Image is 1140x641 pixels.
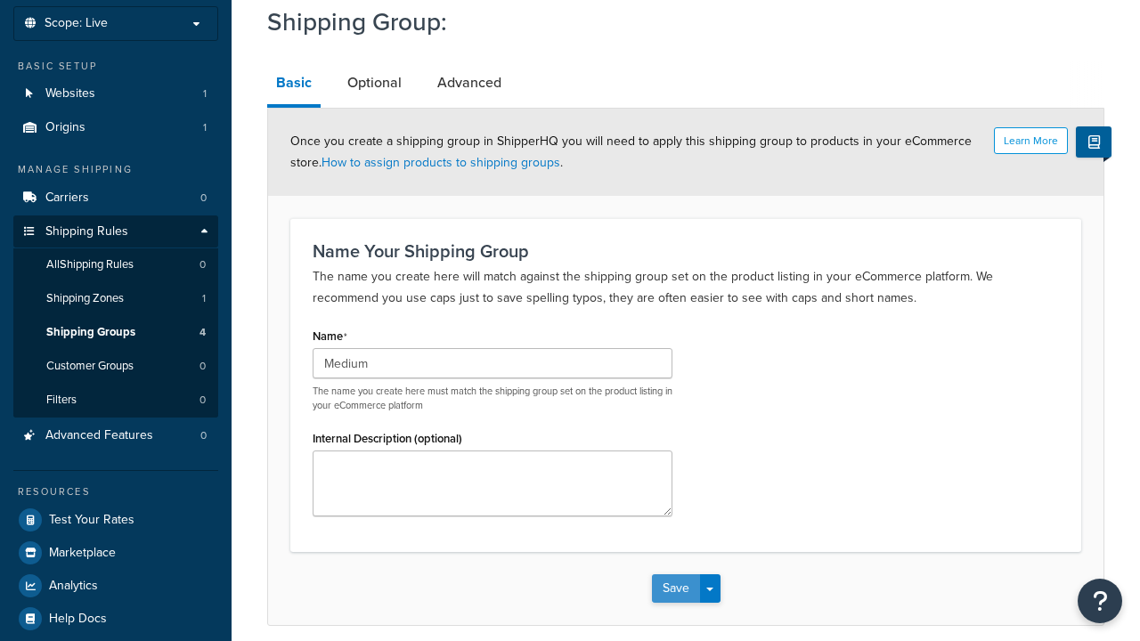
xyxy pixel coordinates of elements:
[13,350,218,383] li: Customer Groups
[46,257,134,272] span: All Shipping Rules
[13,570,218,602] a: Analytics
[199,257,206,272] span: 0
[313,241,1059,261] h3: Name Your Shipping Group
[45,191,89,206] span: Carriers
[13,282,218,315] li: Shipping Zones
[200,191,207,206] span: 0
[13,316,218,349] a: Shipping Groups4
[290,132,972,172] span: Once you create a shipping group in ShipperHQ you will need to apply this shipping group to produ...
[13,59,218,74] div: Basic Setup
[13,282,218,315] a: Shipping Zones1
[45,428,153,443] span: Advanced Features
[313,432,462,445] label: Internal Description (optional)
[46,325,135,340] span: Shipping Groups
[203,120,207,135] span: 1
[13,162,218,177] div: Manage Shipping
[428,61,510,104] a: Advanced
[13,215,218,418] li: Shipping Rules
[322,153,560,172] a: How to assign products to shipping groups
[199,359,206,374] span: 0
[13,350,218,383] a: Customer Groups0
[13,316,218,349] li: Shipping Groups
[49,546,116,561] span: Marketplace
[46,393,77,408] span: Filters
[199,325,206,340] span: 4
[313,266,1059,309] p: The name you create here will match against the shipping group set on the product listing in your...
[267,61,321,108] a: Basic
[13,504,218,536] a: Test Your Rates
[13,537,218,569] a: Marketplace
[45,86,95,101] span: Websites
[203,86,207,101] span: 1
[1078,579,1122,623] button: Open Resource Center
[313,385,672,412] p: The name you create here must match the shipping group set on the product listing in your eCommer...
[200,428,207,443] span: 0
[13,384,218,417] li: Filters
[13,77,218,110] a: Websites1
[199,393,206,408] span: 0
[13,182,218,215] li: Carriers
[313,329,347,344] label: Name
[13,182,218,215] a: Carriers0
[1076,126,1111,158] button: Show Help Docs
[45,16,108,31] span: Scope: Live
[46,359,134,374] span: Customer Groups
[45,120,85,135] span: Origins
[13,484,218,499] div: Resources
[13,248,218,281] a: AllShipping Rules0
[652,574,700,603] button: Save
[267,4,1082,39] h1: Shipping Group:
[49,612,107,627] span: Help Docs
[13,384,218,417] a: Filters0
[202,291,206,306] span: 1
[13,215,218,248] a: Shipping Rules
[49,579,98,594] span: Analytics
[13,77,218,110] li: Websites
[13,603,218,635] a: Help Docs
[13,111,218,144] a: Origins1
[338,61,411,104] a: Optional
[46,291,124,306] span: Shipping Zones
[994,127,1068,154] button: Learn More
[13,419,218,452] a: Advanced Features0
[13,419,218,452] li: Advanced Features
[49,513,134,528] span: Test Your Rates
[45,224,128,239] span: Shipping Rules
[13,111,218,144] li: Origins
